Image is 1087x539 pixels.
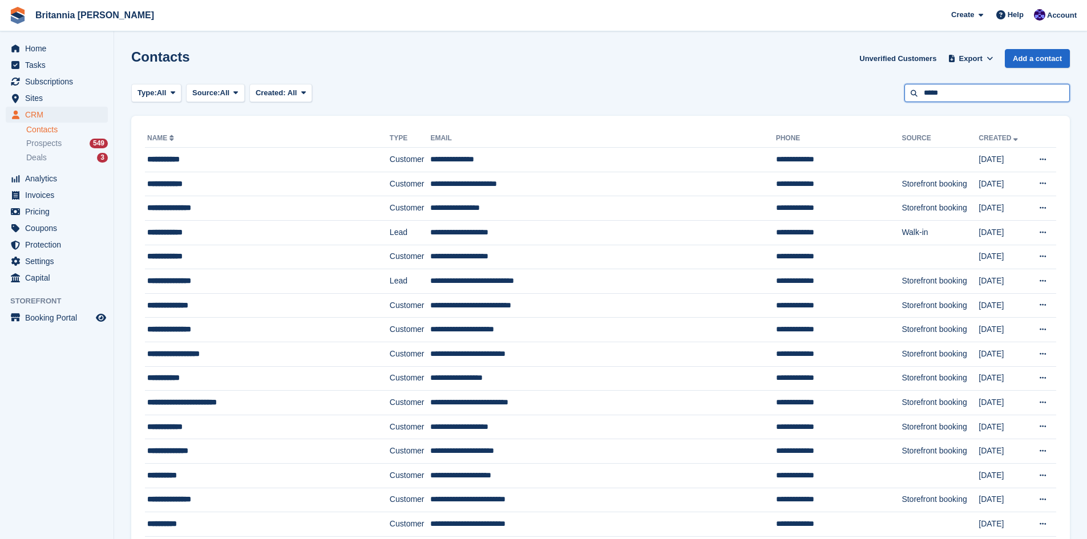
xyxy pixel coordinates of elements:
td: Storefront booking [902,366,979,391]
a: menu [6,270,108,286]
a: Add a contact [1005,49,1070,68]
a: menu [6,237,108,253]
td: Customer [390,391,431,415]
td: Walk-in [902,220,979,245]
td: Storefront booking [902,196,979,221]
button: Type: All [131,84,181,103]
span: Created: [256,88,286,97]
a: menu [6,171,108,187]
span: Analytics [25,171,94,187]
td: [DATE] [979,391,1028,415]
td: Storefront booking [902,488,979,512]
button: Created: All [249,84,312,103]
td: [DATE] [979,366,1028,391]
td: Customer [390,439,431,464]
td: [DATE] [979,342,1028,366]
a: menu [6,253,108,269]
td: Storefront booking [902,342,979,366]
a: Deals 3 [26,152,108,164]
th: Type [390,129,431,148]
span: Deals [26,152,47,163]
td: [DATE] [979,415,1028,439]
td: [DATE] [979,488,1028,512]
span: All [288,88,297,97]
td: Customer [390,512,431,537]
td: [DATE] [979,318,1028,342]
td: Lead [390,220,431,245]
span: Prospects [26,138,62,149]
img: Tina Tyson [1034,9,1045,21]
span: Capital [25,270,94,286]
span: Create [951,9,974,21]
td: Customer [390,172,431,196]
a: Preview store [94,311,108,325]
td: Storefront booking [902,415,979,439]
a: Name [147,134,176,142]
th: Email [430,129,775,148]
span: All [157,87,167,99]
td: [DATE] [979,512,1028,537]
th: Source [902,129,979,148]
span: Protection [25,237,94,253]
span: Subscriptions [25,74,94,90]
td: Customer [390,196,431,221]
a: menu [6,187,108,203]
span: Account [1047,10,1077,21]
a: Britannia [PERSON_NAME] [31,6,159,25]
th: Phone [776,129,902,148]
span: All [220,87,230,99]
td: Storefront booking [902,269,979,294]
td: [DATE] [979,463,1028,488]
a: menu [6,90,108,106]
button: Export [945,49,996,68]
img: stora-icon-8386f47178a22dfd0bd8f6a31ec36ba5ce8667c1dd55bd0f319d3a0aa187defe.svg [9,7,26,24]
span: Coupons [25,220,94,236]
a: menu [6,40,108,56]
td: Storefront booking [902,391,979,415]
td: [DATE] [979,172,1028,196]
a: menu [6,74,108,90]
span: CRM [25,107,94,123]
a: menu [6,310,108,326]
a: menu [6,204,108,220]
span: Help [1008,9,1024,21]
td: Customer [390,463,431,488]
span: Pricing [25,204,94,220]
td: Customer [390,245,431,269]
div: 549 [90,139,108,148]
td: [DATE] [979,245,1028,269]
span: Source: [192,87,220,99]
td: Storefront booking [902,439,979,464]
a: menu [6,107,108,123]
a: menu [6,57,108,73]
td: Customer [390,293,431,318]
div: 3 [97,153,108,163]
a: Created [979,134,1020,142]
span: Settings [25,253,94,269]
td: Customer [390,318,431,342]
td: Storefront booking [902,172,979,196]
td: Customer [390,342,431,366]
a: Unverified Customers [855,49,941,68]
td: Storefront booking [902,318,979,342]
td: [DATE] [979,196,1028,221]
h1: Contacts [131,49,190,64]
span: Booking Portal [25,310,94,326]
span: Home [25,40,94,56]
span: Invoices [25,187,94,203]
td: Customer [390,366,431,391]
span: Tasks [25,57,94,73]
td: Lead [390,269,431,294]
a: Contacts [26,124,108,135]
a: menu [6,220,108,236]
span: Type: [138,87,157,99]
span: Export [959,53,983,64]
span: Storefront [10,295,114,307]
td: [DATE] [979,439,1028,464]
td: [DATE] [979,220,1028,245]
td: [DATE] [979,293,1028,318]
td: Storefront booking [902,293,979,318]
a: Prospects 549 [26,137,108,149]
td: Customer [390,488,431,512]
td: [DATE] [979,269,1028,294]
